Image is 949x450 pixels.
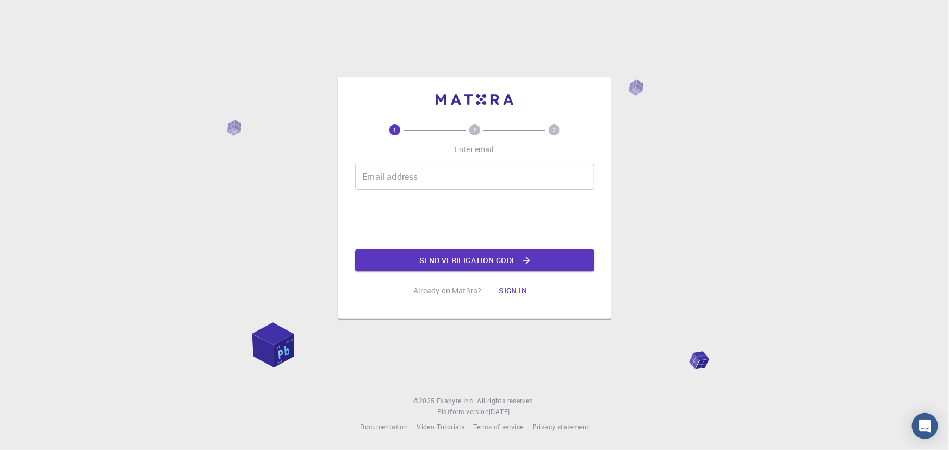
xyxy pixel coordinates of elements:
[473,126,476,134] text: 2
[473,422,523,433] a: Terms of service
[532,422,589,433] a: Privacy statement
[473,422,523,431] span: Terms of service
[393,126,396,134] text: 1
[553,126,556,134] text: 3
[532,422,589,431] span: Privacy statement
[392,198,557,241] iframe: reCAPTCHA
[417,422,464,431] span: Video Tutorials
[417,422,464,433] a: Video Tutorials
[455,144,494,155] p: Enter email
[437,396,475,405] span: Exabyte Inc.
[413,285,482,296] p: Already on Mat3ra?
[912,413,938,439] div: Open Intercom Messenger
[360,422,408,431] span: Documentation
[360,422,408,433] a: Documentation
[355,249,594,271] button: Send verification code
[437,396,475,407] a: Exabyte Inc.
[489,407,512,417] a: [DATE].
[437,407,489,417] span: Platform version
[490,280,536,302] button: Sign in
[477,396,535,407] span: All rights reserved.
[489,407,512,416] span: [DATE] .
[22,8,61,17] span: Support
[414,396,437,407] span: © 2025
